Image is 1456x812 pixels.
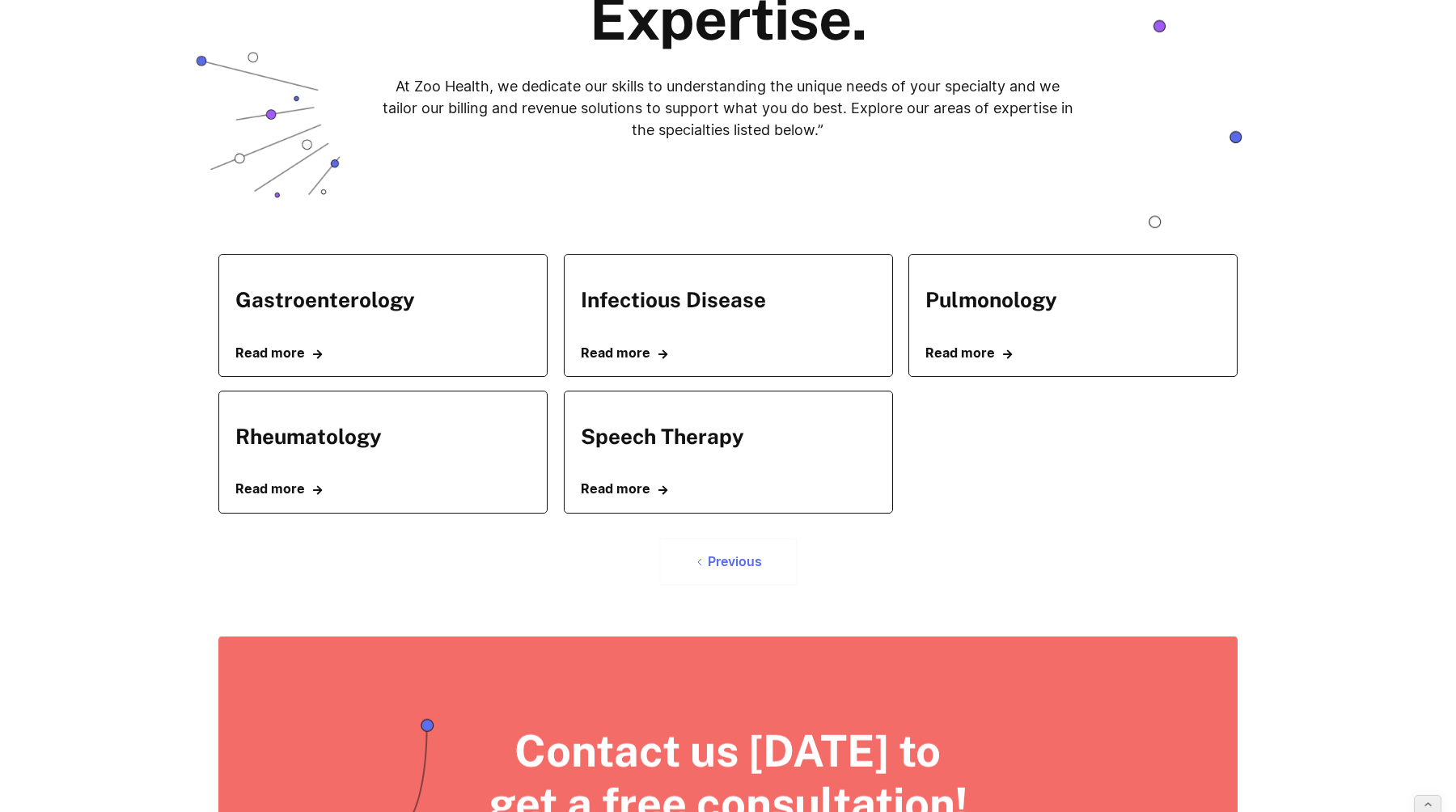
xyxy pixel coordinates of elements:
p: At Zoo Health, we dedicate our skills to understanding the unique needs of your specialty and we ... [381,75,1075,141]
h5: Gastroenterology [235,287,415,312]
div: List [218,514,1238,586]
a: Read more [581,481,876,497]
h5: Infectious Disease [581,287,766,312]
h5: Speech Therapy [581,424,744,449]
a: Read more [235,481,531,497]
span:  [1003,349,1012,360]
a: Rheumatology [235,416,382,457]
a: Gastroenterology [235,279,415,320]
a: Read more [925,345,1221,361]
span:  [313,349,322,360]
a: Infectious Disease [581,279,766,320]
a: Pulmonology [925,279,1057,320]
h5: Pulmonology [925,287,1057,312]
span:  [658,349,667,360]
a: Speech Therapy [581,416,744,457]
a: Read more [581,345,876,361]
span:  [313,485,322,496]
a: Previous Page [659,538,798,586]
div: Previous [708,554,762,569]
h5: Rheumatology [235,424,382,449]
span:  [658,485,667,496]
a: Read more [235,345,531,361]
